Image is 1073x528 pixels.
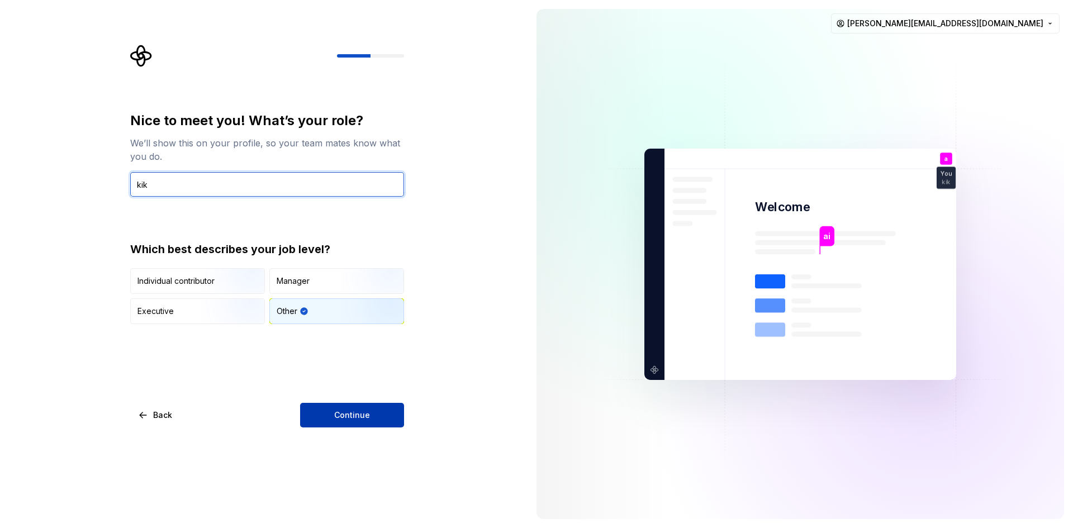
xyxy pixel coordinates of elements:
div: We’ll show this on your profile, so your team mates know what you do. [130,136,404,163]
p: ai [823,230,830,242]
div: Manager [277,275,310,287]
p: a [944,155,948,161]
div: Which best describes your job level? [130,241,404,257]
span: Back [153,410,172,421]
div: Nice to meet you! What’s your role? [130,112,404,130]
span: [PERSON_NAME][EMAIL_ADDRESS][DOMAIN_NAME] [847,18,1043,29]
p: Welcome [755,199,810,215]
input: Job title [130,172,404,197]
div: Executive [137,306,174,317]
p: You [941,170,952,177]
button: Continue [300,403,404,427]
div: Individual contributor [137,275,215,287]
div: Other [277,306,297,317]
svg: Supernova Logo [130,45,153,67]
button: Back [130,403,182,427]
span: Continue [334,410,370,421]
button: [PERSON_NAME][EMAIL_ADDRESS][DOMAIN_NAME] [831,13,1060,34]
p: kik [942,179,950,185]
